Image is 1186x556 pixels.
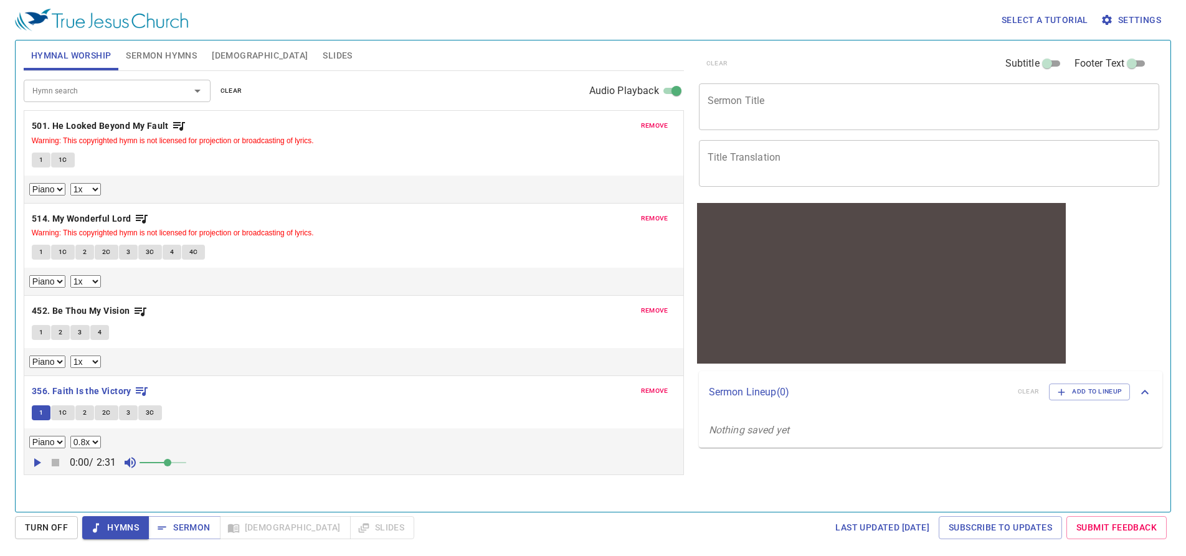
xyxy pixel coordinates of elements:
[1049,384,1130,400] button: Add to Lineup
[1002,12,1088,28] span: Select a tutorial
[633,303,676,318] button: remove
[32,118,169,134] b: 501. He Looked Beyond My Fault
[98,327,102,338] span: 4
[1005,56,1040,71] span: Subtitle
[32,153,50,167] button: 1
[939,516,1062,539] a: Subscribe to Updates
[32,303,148,319] button: 452. Be Thou My Vision
[32,325,50,340] button: 1
[25,520,68,535] span: Turn Off
[1103,12,1161,28] span: Settings
[633,384,676,398] button: remove
[189,247,198,258] span: 4C
[997,9,1093,32] button: Select a tutorial
[65,455,121,470] p: 0:00 / 2:31
[75,405,94,420] button: 2
[633,118,676,133] button: remove
[70,275,101,288] select: Playback Rate
[15,9,188,31] img: True Jesus Church
[138,405,162,420] button: 3C
[51,325,70,340] button: 2
[59,327,62,338] span: 2
[70,183,101,196] select: Playback Rate
[709,385,1008,400] p: Sermon Lineup ( 0 )
[32,229,314,237] small: Warning: This copyrighted hymn is not licensed for projection or broadcasting of lyrics.
[39,247,43,258] span: 1
[170,247,174,258] span: 4
[119,405,138,420] button: 3
[694,200,1069,367] iframe: from-child
[323,48,352,64] span: Slides
[29,356,65,368] select: Select Track
[641,385,668,397] span: remove
[29,436,65,448] select: Select Track
[32,118,186,134] button: 501. He Looked Beyond My Fault
[835,520,929,535] span: Last updated [DATE]
[51,405,75,420] button: 1C
[15,516,78,539] button: Turn Off
[1098,9,1166,32] button: Settings
[148,516,220,539] button: Sermon
[641,213,668,224] span: remove
[29,183,65,196] select: Select Track
[119,245,138,260] button: 3
[221,85,242,97] span: clear
[830,516,934,539] a: Last updated [DATE]
[709,424,790,436] i: Nothing saved yet
[70,325,89,340] button: 3
[641,120,668,131] span: remove
[32,303,130,319] b: 452. Be Thou My Vision
[158,520,210,535] span: Sermon
[32,384,149,399] button: 356. Faith Is the Victory
[39,154,43,166] span: 1
[82,516,149,539] button: Hymns
[31,48,111,64] span: Hymnal Worship
[75,245,94,260] button: 2
[126,48,197,64] span: Sermon Hymns
[163,245,181,260] button: 4
[126,247,130,258] span: 3
[126,407,130,418] span: 3
[59,247,67,258] span: 1C
[32,405,50,420] button: 1
[70,356,101,368] select: Playback Rate
[59,154,67,166] span: 1C
[83,407,87,418] span: 2
[1066,516,1167,539] a: Submit Feedback
[32,384,131,399] b: 356. Faith Is the Victory
[32,211,149,227] button: 514. My Wonderful Lord
[102,407,111,418] span: 2C
[78,327,82,338] span: 3
[90,325,109,340] button: 4
[83,247,87,258] span: 2
[189,82,206,100] button: Open
[589,83,659,98] span: Audio Playback
[59,407,67,418] span: 1C
[95,245,118,260] button: 2C
[1057,386,1122,397] span: Add to Lineup
[51,245,75,260] button: 1C
[95,405,118,420] button: 2C
[212,48,308,64] span: [DEMOGRAPHIC_DATA]
[138,245,162,260] button: 3C
[146,247,154,258] span: 3C
[92,520,139,535] span: Hymns
[102,247,111,258] span: 2C
[146,407,154,418] span: 3C
[70,436,101,448] select: Playback Rate
[633,211,676,226] button: remove
[51,153,75,167] button: 1C
[213,83,250,98] button: clear
[39,407,43,418] span: 1
[182,245,206,260] button: 4C
[39,327,43,338] span: 1
[32,136,314,145] small: Warning: This copyrighted hymn is not licensed for projection or broadcasting of lyrics.
[32,245,50,260] button: 1
[949,520,1052,535] span: Subscribe to Updates
[1075,56,1125,71] span: Footer Text
[699,371,1163,412] div: Sermon Lineup(0)clearAdd to Lineup
[32,211,131,227] b: 514. My Wonderful Lord
[641,305,668,316] span: remove
[1076,520,1157,535] span: Submit Feedback
[29,275,65,288] select: Select Track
